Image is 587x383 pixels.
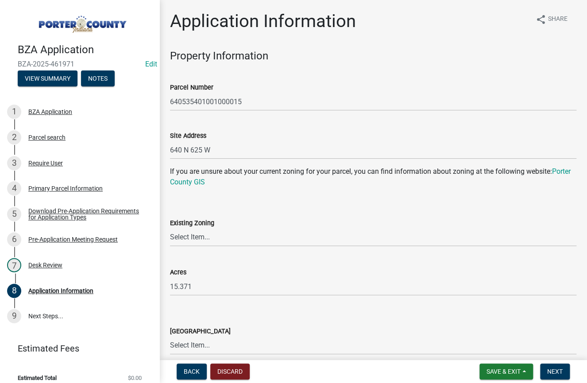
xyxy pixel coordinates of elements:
[18,70,77,86] button: View Summary
[28,236,118,242] div: Pre-Application Meeting Request
[7,284,21,298] div: 8
[18,60,142,68] span: BZA-2025-461971
[18,9,145,34] img: Porter County, Indiana
[7,340,145,357] a: Estimated Fees
[7,156,21,170] div: 3
[145,60,157,68] a: Edit
[7,258,21,272] div: 7
[128,375,142,381] span: $0.00
[7,207,21,221] div: 5
[81,70,115,86] button: Notes
[18,43,152,56] h4: BZA Application
[170,328,231,335] label: [GEOGRAPHIC_DATA]
[7,232,21,246] div: 6
[210,363,250,379] button: Discard
[170,133,206,139] label: Site Address
[487,368,521,375] span: Save & Exit
[170,270,186,276] label: Acres
[170,85,213,91] label: Parcel Number
[7,130,21,145] div: 2
[18,375,57,381] span: Estimated Total
[548,14,568,25] span: Share
[170,220,214,227] label: Existing Zoning
[184,368,200,375] span: Back
[536,14,546,25] i: share
[170,167,571,186] a: Porter County GIS
[7,181,21,195] div: 4
[28,208,145,220] div: Download Pre-Application Requirements for Application Types
[547,368,563,375] span: Next
[28,288,93,294] div: Application Information
[177,363,207,379] button: Back
[7,105,21,119] div: 1
[28,160,63,166] div: Require User
[28,185,103,191] div: Primary Parcel Information
[170,11,356,32] h1: Application Information
[170,50,576,63] h4: Property Information
[7,309,21,323] div: 9
[170,166,576,188] p: If you are unsure about your current zoning for your parcel, you can find information about zonin...
[479,363,533,379] button: Save & Exit
[28,262,62,268] div: Desk Review
[81,75,115,82] wm-modal-confirm: Notes
[540,363,570,379] button: Next
[529,11,575,28] button: shareShare
[28,109,72,115] div: BZA Application
[28,134,66,141] div: Parcel search
[18,75,77,82] wm-modal-confirm: Summary
[145,60,157,68] wm-modal-confirm: Edit Application Number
